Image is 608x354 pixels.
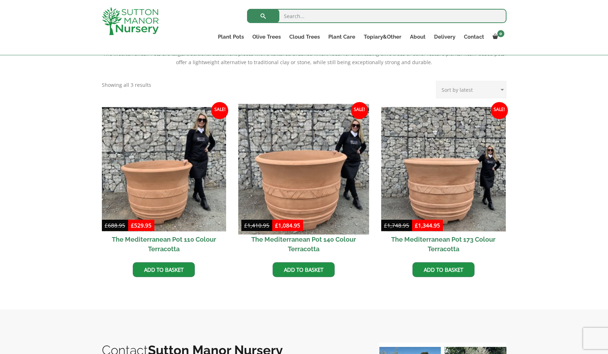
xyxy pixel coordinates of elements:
[406,32,430,42] a: About
[497,30,504,37] span: 0
[491,102,508,119] span: Sale!
[275,222,300,229] bdi: 1,084.95
[131,222,134,229] span: £
[241,107,366,257] a: Sale! The Mediterranean Pot 140 Colour Terracotta
[105,222,108,229] span: £
[324,32,360,42] a: Plant Care
[214,32,248,42] a: Plant Pots
[211,102,228,119] span: Sale!
[273,262,335,277] a: Add to basket: “The Mediterranean Pot 140 Colour Terracotta”
[460,32,488,42] a: Contact
[102,7,159,35] img: logo
[131,222,152,229] bdi: 529.95
[436,81,506,99] select: Shop order
[244,222,247,229] span: £
[133,262,195,277] a: Add to basket: “The Mediterranean Pot 110 Colour Terracotta”
[285,32,324,42] a: Cloud Trees
[102,107,226,231] img: The Mediterranean Pot 110 Colour Terracotta
[102,231,226,257] h2: The Mediterranean Pot 110 Colour Terracotta
[244,222,269,229] bdi: 1,410.95
[415,222,440,229] bdi: 1,344.95
[275,222,278,229] span: £
[247,9,506,23] input: Search...
[381,107,506,231] img: The Mediterranean Pot 173 Colour Terracotta
[384,222,387,229] span: £
[384,222,409,229] bdi: 1,748.95
[360,32,406,42] a: Topiary&Other
[248,32,285,42] a: Olive Trees
[351,102,368,119] span: Sale!
[102,81,151,89] p: Showing all 3 results
[105,222,125,229] bdi: 688.95
[430,32,460,42] a: Delivery
[381,231,506,257] h2: The Mediterranean Pot 173 Colour Terracotta
[102,107,226,257] a: Sale! The Mediterranean Pot 110 Colour Terracotta
[488,32,506,42] a: 0
[415,222,418,229] span: £
[241,231,366,257] h2: The Mediterranean Pot 140 Colour Terracotta
[412,262,475,277] a: Add to basket: “The Mediterranean Pot 173 Colour Terracotta”
[381,107,506,257] a: Sale! The Mediterranean Pot 173 Colour Terracotta
[239,104,369,234] img: The Mediterranean Pot 140 Colour Terracotta
[102,50,506,67] p: The Mediterranean Pots are large, traditional statement pieces with a textured brushed finish, id...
